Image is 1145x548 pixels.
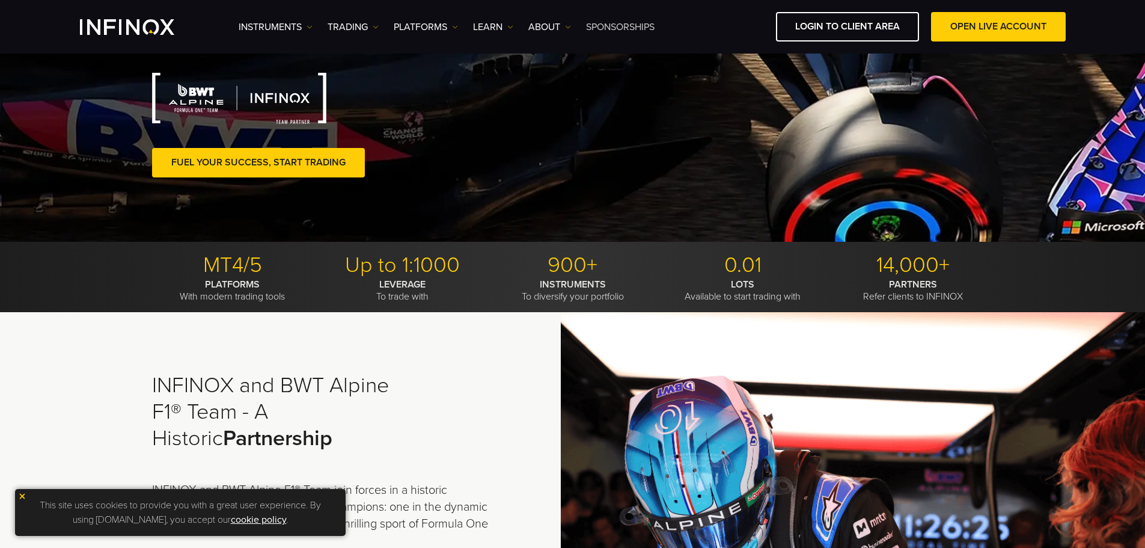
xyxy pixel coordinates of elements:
a: TRADING [328,20,379,34]
img: yellow close icon [18,492,26,500]
a: ABOUT [528,20,571,34]
strong: Partnership [223,425,332,451]
a: Instruments [239,20,313,34]
a: SPONSORSHIPS [586,20,655,34]
a: cookie policy [231,514,287,526]
a: LOGIN TO CLIENT AREA [776,12,919,42]
a: INFINOX Logo [80,19,203,35]
p: This site uses cookies to provide you with a great user experience. By using [DOMAIN_NAME], you a... [21,495,340,530]
a: Learn [473,20,513,34]
a: PLATFORMS [394,20,458,34]
a: FUEL YOUR SUCCESS, START TRADING [152,148,365,177]
a: OPEN LIVE ACCOUNT [931,12,1066,42]
p: INFINOX and BWT Alpine F1® Team join forces in a historic partnership, bringing together two cham... [152,482,505,532]
h2: INFINOX and BWT Alpine F1® Team - A Historic [152,372,423,452]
